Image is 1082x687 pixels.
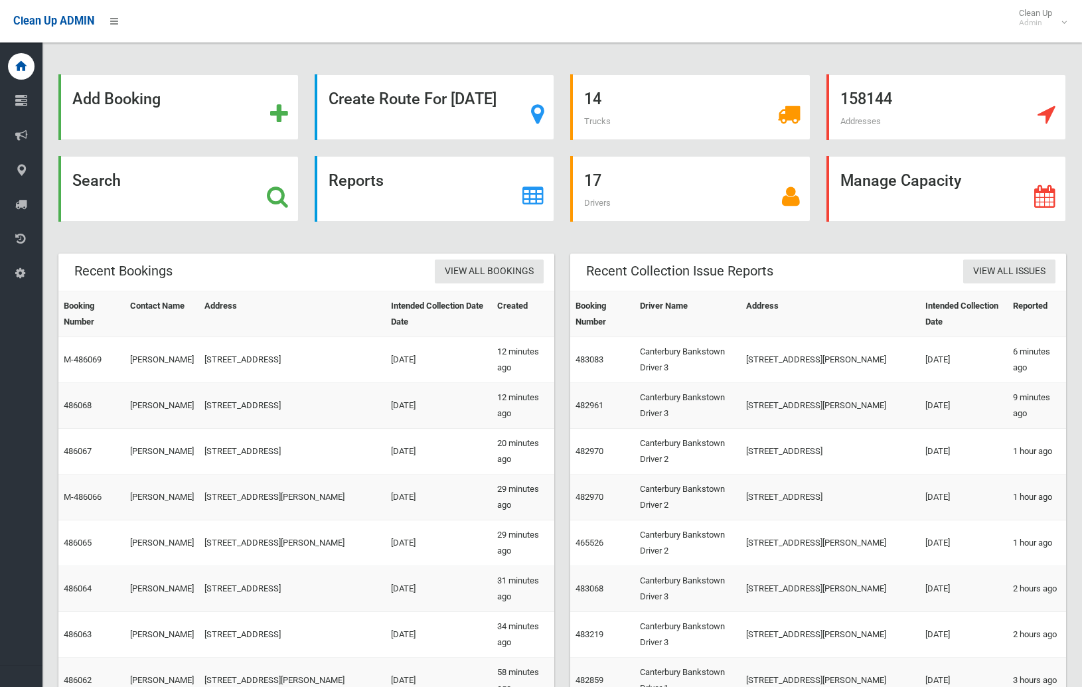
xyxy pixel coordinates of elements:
th: Intended Collection Date Date [386,291,492,337]
a: 482961 [576,400,603,410]
td: [PERSON_NAME] [125,429,199,475]
a: 486065 [64,538,92,548]
td: [DATE] [386,612,492,658]
td: [PERSON_NAME] [125,520,199,566]
a: Create Route For [DATE] [315,74,555,140]
a: 486068 [64,400,92,410]
td: [DATE] [920,520,1008,566]
a: 483068 [576,583,603,593]
td: Canterbury Bankstown Driver 3 [635,612,740,658]
th: Booking Number [570,291,635,337]
span: Addresses [840,116,881,126]
a: 486067 [64,446,92,456]
td: [PERSON_NAME] [125,383,199,429]
th: Created [492,291,554,337]
header: Recent Bookings [58,258,189,284]
td: 12 minutes ago [492,383,554,429]
td: 9 minutes ago [1008,383,1066,429]
span: Drivers [584,198,611,208]
a: 486062 [64,675,92,685]
a: View All Bookings [435,260,544,284]
td: 2 hours ago [1008,612,1066,658]
th: Address [199,291,386,337]
a: 158144 Addresses [826,74,1067,140]
a: 482859 [576,675,603,685]
td: [STREET_ADDRESS][PERSON_NAME] [741,337,920,383]
td: 29 minutes ago [492,520,554,566]
strong: Add Booking [72,90,161,108]
td: [DATE] [386,337,492,383]
th: Driver Name [635,291,740,337]
strong: 17 [584,171,601,190]
td: Canterbury Bankstown Driver 2 [635,520,740,566]
td: [DATE] [386,429,492,475]
th: Booking Number [58,291,125,337]
th: Reported [1008,291,1066,337]
a: 482970 [576,446,603,456]
small: Admin [1019,18,1052,28]
a: 482970 [576,492,603,502]
td: 20 minutes ago [492,429,554,475]
td: 1 hour ago [1008,520,1066,566]
td: 31 minutes ago [492,566,554,612]
td: [DATE] [920,566,1008,612]
td: [DATE] [920,429,1008,475]
a: 486063 [64,629,92,639]
span: Clean Up ADMIN [13,15,94,27]
td: [DATE] [386,475,492,520]
span: Clean Up [1012,8,1065,28]
th: Address [741,291,920,337]
a: 17 Drivers [570,156,811,222]
td: 1 hour ago [1008,429,1066,475]
td: [DATE] [386,520,492,566]
td: [PERSON_NAME] [125,612,199,658]
a: 465526 [576,538,603,548]
a: Add Booking [58,74,299,140]
a: 486064 [64,583,92,593]
td: 1 hour ago [1008,475,1066,520]
span: Trucks [584,116,611,126]
td: [STREET_ADDRESS] [199,612,386,658]
td: 6 minutes ago [1008,337,1066,383]
strong: Manage Capacity [840,171,961,190]
td: [DATE] [920,337,1008,383]
strong: Create Route For [DATE] [329,90,497,108]
td: 34 minutes ago [492,612,554,658]
td: [STREET_ADDRESS] [741,429,920,475]
td: Canterbury Bankstown Driver 3 [635,337,740,383]
td: [STREET_ADDRESS][PERSON_NAME] [741,383,920,429]
td: [STREET_ADDRESS][PERSON_NAME] [199,475,386,520]
a: Reports [315,156,555,222]
td: [PERSON_NAME] [125,566,199,612]
td: [STREET_ADDRESS] [741,475,920,520]
td: [STREET_ADDRESS] [199,337,386,383]
td: [STREET_ADDRESS] [199,566,386,612]
td: [DATE] [920,612,1008,658]
td: [STREET_ADDRESS][PERSON_NAME] [741,520,920,566]
td: [DATE] [920,475,1008,520]
td: [DATE] [386,566,492,612]
th: Intended Collection Date [920,291,1008,337]
strong: 158144 [840,90,892,108]
td: [STREET_ADDRESS] [199,383,386,429]
a: Manage Capacity [826,156,1067,222]
td: Canterbury Bankstown Driver 3 [635,566,740,612]
td: Canterbury Bankstown Driver 2 [635,429,740,475]
td: [STREET_ADDRESS] [199,429,386,475]
strong: 14 [584,90,601,108]
td: [PERSON_NAME] [125,337,199,383]
td: 2 hours ago [1008,566,1066,612]
a: Search [58,156,299,222]
a: M-486069 [64,354,102,364]
td: [STREET_ADDRESS][PERSON_NAME] [741,566,920,612]
a: 14 Trucks [570,74,811,140]
a: M-486066 [64,492,102,502]
td: Canterbury Bankstown Driver 2 [635,475,740,520]
td: 29 minutes ago [492,475,554,520]
header: Recent Collection Issue Reports [570,258,789,284]
th: Contact Name [125,291,199,337]
td: [STREET_ADDRESS][PERSON_NAME] [199,520,386,566]
td: Canterbury Bankstown Driver 3 [635,383,740,429]
td: [DATE] [920,383,1008,429]
a: 483083 [576,354,603,364]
